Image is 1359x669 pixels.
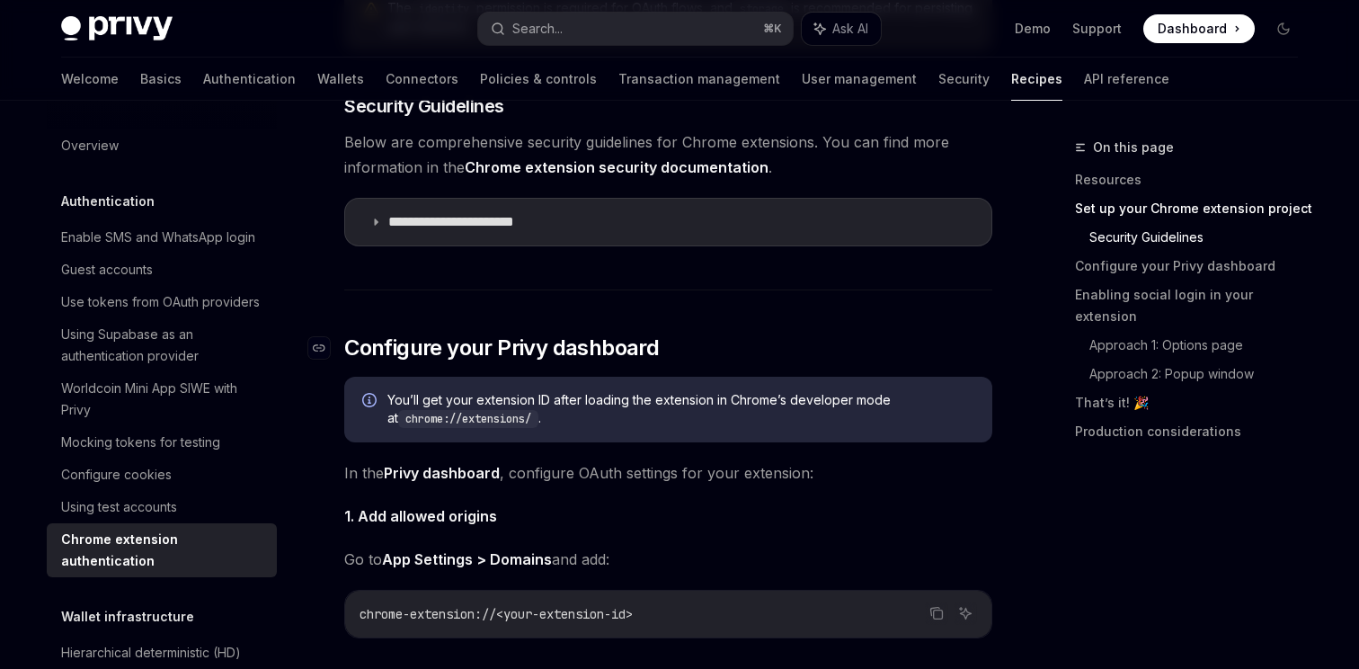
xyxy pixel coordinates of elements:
[360,606,633,622] span: chrome-extension://<your-extension-id>
[61,191,155,212] h5: Authentication
[1089,360,1312,388] a: Approach 2: Popup window
[344,547,992,572] span: Go to and add:
[1075,417,1312,446] a: Production considerations
[1011,58,1062,101] a: Recipes
[47,491,277,523] a: Using test accounts
[317,58,364,101] a: Wallets
[61,464,172,486] div: Configure cookies
[61,291,260,313] div: Use tokens from OAuth providers
[1084,58,1169,101] a: API reference
[140,58,182,101] a: Basics
[1075,281,1312,331] a: Enabling social login in your extension
[61,135,119,156] div: Overview
[925,602,948,625] button: Copy the contents from the code block
[1075,388,1312,417] a: That’s it! 🎉
[344,334,659,362] span: Configure your Privy dashboard
[61,259,153,281] div: Guest accounts
[47,523,277,577] a: Chrome extension authentication
[382,550,552,568] strong: App Settings > Domains
[618,58,780,101] a: Transaction management
[1269,14,1298,43] button: Toggle dark mode
[465,158,768,177] a: Chrome extension security documentation
[47,286,277,318] a: Use tokens from OAuth providers
[61,432,220,453] div: Mocking tokens for testing
[478,13,793,45] button: Search...⌘K
[1072,20,1122,38] a: Support
[61,227,255,248] div: Enable SMS and WhatsApp login
[398,410,538,428] code: chrome://extensions/
[1093,137,1174,158] span: On this page
[763,22,782,36] span: ⌘ K
[1075,252,1312,281] a: Configure your Privy dashboard
[387,391,974,428] span: You’ll get your extension ID after loading the extension in Chrome’s developer mode at .
[1015,20,1051,38] a: Demo
[47,426,277,459] a: Mocking tokens for testing
[61,496,177,518] div: Using test accounts
[1143,14,1255,43] a: Dashboard
[1089,223,1312,252] a: Security Guidelines
[344,94,504,119] span: Security Guidelines
[203,58,296,101] a: Authentication
[832,20,868,38] span: Ask AI
[47,459,277,491] a: Configure cookies
[344,129,992,180] span: Below are comprehensive security guidelines for Chrome extensions. You can find more information ...
[308,334,344,362] a: Navigate to header
[47,318,277,372] a: Using Supabase as an authentication provider
[47,372,277,426] a: Worldcoin Mini App SIWE with Privy
[384,464,500,483] a: Privy dashboard
[344,460,992,486] span: In the , configure OAuth settings for your extension:
[47,129,277,162] a: Overview
[61,16,173,41] img: dark logo
[61,378,266,421] div: Worldcoin Mini App SIWE with Privy
[362,393,380,411] svg: Info
[802,13,881,45] button: Ask AI
[1089,331,1312,360] a: Approach 1: Options page
[61,324,266,367] div: Using Supabase as an authentication provider
[938,58,990,101] a: Security
[344,507,497,525] strong: 1. Add allowed origins
[480,58,597,101] a: Policies & controls
[386,58,458,101] a: Connectors
[61,58,119,101] a: Welcome
[1075,194,1312,223] a: Set up your Chrome extension project
[954,602,977,625] button: Ask AI
[61,529,266,572] div: Chrome extension authentication
[47,254,277,286] a: Guest accounts
[1158,20,1227,38] span: Dashboard
[512,18,563,40] div: Search...
[1075,165,1312,194] a: Resources
[47,221,277,254] a: Enable SMS and WhatsApp login
[802,58,917,101] a: User management
[61,606,194,628] h5: Wallet infrastructure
